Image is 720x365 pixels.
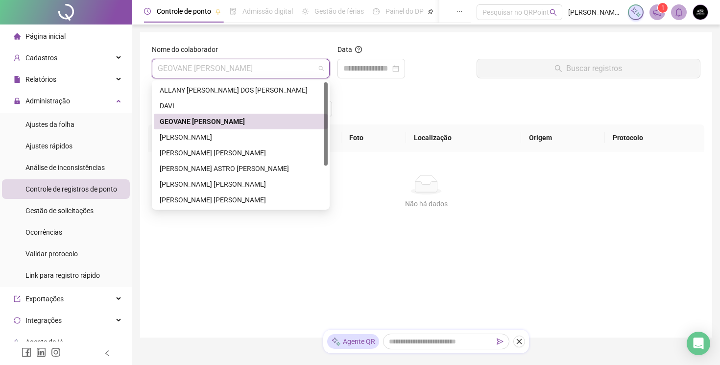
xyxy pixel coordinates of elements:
[144,8,151,15] span: clock-circle
[160,132,322,143] div: [PERSON_NAME]
[674,8,683,17] span: bell
[25,185,117,193] span: Controle de registros de ponto
[160,195,322,205] div: [PERSON_NAME] [PERSON_NAME]
[25,121,74,128] span: Ajustes da folha
[550,9,557,16] span: search
[477,59,700,78] button: Buscar registros
[25,32,66,40] span: Página inicial
[154,129,328,145] div: IASMIM GABRIELLY DA SILVA
[25,75,56,83] span: Relatórios
[653,8,662,17] span: notification
[160,179,322,190] div: [PERSON_NAME] [PERSON_NAME]
[160,85,322,96] div: ALLANY [PERSON_NAME] DOS [PERSON_NAME]
[373,8,380,15] span: dashboard
[327,334,379,349] div: Agente QR
[428,9,433,15] span: pushpin
[104,350,111,357] span: left
[14,54,21,61] span: user-add
[521,124,605,151] th: Origem
[152,44,224,55] label: Nome do colaborador
[661,4,665,11] span: 1
[36,347,46,357] span: linkedin
[355,46,362,53] span: question-circle
[154,161,328,176] div: JOSE VICTOR ASTRO SANTOS DA SILVA
[687,332,710,355] div: Open Intercom Messenger
[25,228,62,236] span: Ocorrências
[341,124,406,151] th: Foto
[154,176,328,192] div: MARIA LÍDIA PESSOA DA SILVA
[568,7,622,18] span: [PERSON_NAME] - BR IPHONE
[154,82,328,98] div: ALLANY REGO DOS SANTOS
[14,33,21,40] span: home
[160,147,322,158] div: [PERSON_NAME] [PERSON_NAME]
[154,98,328,114] div: DAVI
[14,76,21,83] span: file
[160,198,693,209] div: Não há dados
[337,46,352,53] span: Data
[456,8,463,15] span: ellipsis
[51,347,61,357] span: instagram
[331,337,341,347] img: sparkle-icon.fc2bf0ac1784a2077858766a79e2daf3.svg
[154,114,328,129] div: GEOVANE JOAQUIM DE SANTANA
[25,316,62,324] span: Integrações
[497,338,504,345] span: send
[385,7,424,15] span: Painel do DP
[242,7,293,15] span: Admissão digital
[406,124,521,151] th: Localização
[25,207,94,215] span: Gestão de solicitações
[215,9,221,15] span: pushpin
[516,338,523,345] span: close
[158,59,324,78] span: GEOVANE JOAQUIM DE SANTANA
[693,5,708,20] img: 77964
[160,163,322,174] div: [PERSON_NAME] ASTRO [PERSON_NAME]
[25,164,105,171] span: Análise de inconsistências
[22,347,31,357] span: facebook
[25,271,100,279] span: Link para registro rápido
[25,97,70,105] span: Administração
[14,97,21,104] span: lock
[605,124,704,151] th: Protocolo
[314,7,364,15] span: Gestão de férias
[160,100,322,111] div: DAVI
[25,54,57,62] span: Cadastros
[154,145,328,161] div: INGRID ELLEN PEREIRA DE FARIAS
[160,116,322,127] div: GEOVANE [PERSON_NAME]
[25,142,72,150] span: Ajustes rápidos
[25,295,64,303] span: Exportações
[658,3,668,13] sup: 1
[14,317,21,324] span: sync
[154,192,328,208] div: MARIA LUIZA
[14,295,21,302] span: export
[230,8,237,15] span: file-done
[25,338,64,346] span: Agente de IA
[25,250,78,258] span: Validar protocolo
[157,7,211,15] span: Controle de ponto
[630,7,641,18] img: sparkle-icon.fc2bf0ac1784a2077858766a79e2daf3.svg
[302,8,309,15] span: sun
